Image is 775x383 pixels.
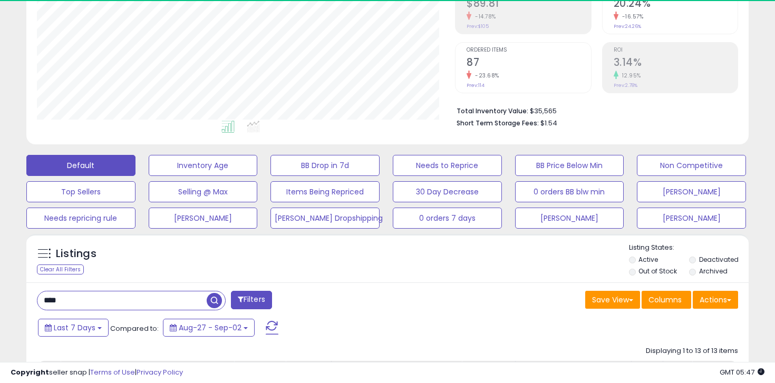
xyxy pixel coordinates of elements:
small: Prev: 114 [467,82,485,89]
button: [PERSON_NAME] [637,208,746,229]
span: Last 7 Days [54,322,95,333]
small: Prev: $105 [467,23,489,30]
button: 0 orders 7 days [393,208,502,229]
button: Save View [585,291,640,309]
span: Aug-27 - Sep-02 [179,322,241,333]
span: $1.54 [540,118,557,128]
span: ROI [614,47,738,53]
a: Terms of Use [90,367,135,377]
span: Ordered Items [467,47,590,53]
button: [PERSON_NAME] Dropshipping [270,208,380,229]
a: Privacy Policy [137,367,183,377]
small: 12.95% [618,72,641,80]
div: seller snap | | [11,368,183,378]
h2: 87 [467,56,590,71]
b: Total Inventory Value: [457,106,528,115]
div: Displaying 1 to 13 of 13 items [646,346,738,356]
button: [PERSON_NAME] [149,208,258,229]
button: Selling @ Max [149,181,258,202]
button: 30 Day Decrease [393,181,502,202]
button: Last 7 Days [38,319,109,337]
small: Prev: 2.78% [614,82,637,89]
button: Needs repricing rule [26,208,135,229]
small: -23.68% [471,72,499,80]
button: [PERSON_NAME] [637,181,746,202]
button: Aug-27 - Sep-02 [163,319,255,337]
label: Out of Stock [638,267,677,276]
label: Deactivated [699,255,739,264]
small: -14.78% [471,13,496,21]
button: Needs to Reprice [393,155,502,176]
button: 0 orders BB blw min [515,181,624,202]
button: Columns [642,291,691,309]
span: Columns [648,294,682,305]
span: Compared to: [110,323,159,333]
button: Actions [693,291,738,309]
h2: 3.14% [614,56,738,71]
button: BB Drop in 7d [270,155,380,176]
b: Short Term Storage Fees: [457,119,539,127]
button: Default [26,155,135,176]
label: Archived [699,267,728,276]
button: Top Sellers [26,181,135,202]
small: -16.57% [618,13,644,21]
button: BB Price Below Min [515,155,624,176]
button: [PERSON_NAME] [515,208,624,229]
small: Prev: 24.26% [614,23,641,30]
strong: Copyright [11,367,49,377]
button: Non Competitive [637,155,746,176]
button: Items Being Repriced [270,181,380,202]
p: Listing States: [629,243,749,253]
button: Filters [231,291,272,309]
span: 2025-09-10 05:47 GMT [720,367,764,377]
h5: Listings [56,247,96,261]
div: Clear All Filters [37,264,84,274]
li: $35,565 [457,104,730,116]
label: Active [638,255,658,264]
button: Inventory Age [149,155,258,176]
